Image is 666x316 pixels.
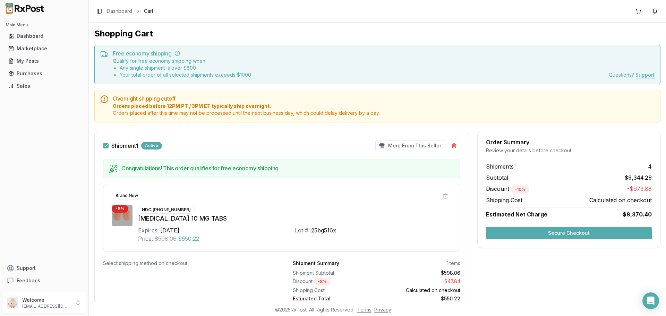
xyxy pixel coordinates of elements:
[642,292,659,309] div: Open Intercom Messenger
[154,234,177,243] span: $598.06
[144,8,153,15] span: Cart
[374,307,391,313] a: Privacy
[293,270,374,276] div: Shipment Subtotal
[447,260,460,267] div: 1 items
[17,277,40,284] span: Feedback
[111,143,138,148] label: Shipment 1
[107,8,132,15] a: Dashboard
[178,234,199,243] span: $550.22
[6,42,83,55] a: Marketplace
[6,67,83,80] a: Purchases
[3,43,86,54] button: Marketplace
[375,140,445,151] button: More From This Seller
[112,205,128,213] div: - 8 %
[295,226,310,234] div: Lot #:
[293,260,339,267] div: Shipment Summary
[379,270,461,276] div: $598.06
[293,278,374,285] div: Discount
[22,304,70,309] p: [EMAIL_ADDRESS][DOMAIN_NAME]
[113,96,655,101] h5: Overnight shipping cutoff
[357,307,372,313] a: Terms
[141,142,162,150] div: Active
[107,8,153,15] nav: breadcrumb
[589,196,652,204] span: Calculated on checkout
[120,71,251,78] li: Your total order of all selected shipments exceeds $ 1000
[486,211,547,218] span: Estimated Net Charge
[112,205,133,226] img: Xarelto 10 MG TABS
[379,295,461,302] div: $550.22
[112,192,142,199] div: Brand New
[486,227,652,239] button: Secure Checkout
[486,185,529,192] span: Discount
[379,278,461,285] div: - $47.84
[3,262,86,274] button: Support
[3,3,47,14] img: RxPost Logo
[609,71,655,78] div: Questions?
[121,165,454,171] h5: Congratulations! This order qualifies for free economy shipping.
[6,55,83,67] a: My Posts
[379,287,461,294] div: Calculated on checkout
[120,65,251,71] li: Any single shipment is over $ 800
[293,295,374,302] div: Estimated Total
[3,55,86,67] button: My Posts
[627,185,652,193] span: -$973.88
[486,173,508,182] span: Subtotal
[8,58,80,65] div: My Posts
[138,206,195,214] div: NDC: [PHONE_NUMBER]
[3,274,86,287] button: Feedback
[3,80,86,92] button: Sales
[486,147,652,154] div: Review your details before checkout
[625,173,652,182] span: $9,344.28
[113,51,655,56] h5: Free economy shipping
[113,58,251,78] div: Qualify for free economy shipping when
[6,30,83,42] a: Dashboard
[3,68,86,79] button: Purchases
[311,226,336,234] div: 25bg516x
[623,210,652,219] span: $8,370.40
[138,234,153,243] div: Price:
[138,214,452,223] div: [MEDICAL_DATA] 10 MG TABS
[8,83,80,89] div: Sales
[486,139,652,145] div: Order Summary
[8,33,80,40] div: Dashboard
[103,260,271,267] div: Select shipping method on checkout
[314,278,331,285] div: - 8 %
[293,287,374,294] div: Shipping Cost
[7,297,18,308] img: User avatar
[113,110,655,117] span: Orders placed after this time may not be processed until the next business day, which could delay...
[511,186,529,193] div: - 10 %
[8,70,80,77] div: Purchases
[648,162,652,171] span: 4
[160,226,179,234] div: [DATE]
[6,22,83,28] h2: Main Menu
[138,226,159,234] div: Expires:
[113,103,655,110] span: Orders placed before 12PM PT / 3PM ET typically ship overnight.
[8,45,80,52] div: Marketplace
[486,196,522,204] span: Shipping Cost
[6,80,83,92] a: Sales
[94,28,660,39] h1: Shopping Cart
[3,31,86,42] button: Dashboard
[22,297,70,304] p: Welcome
[486,162,514,171] span: Shipments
